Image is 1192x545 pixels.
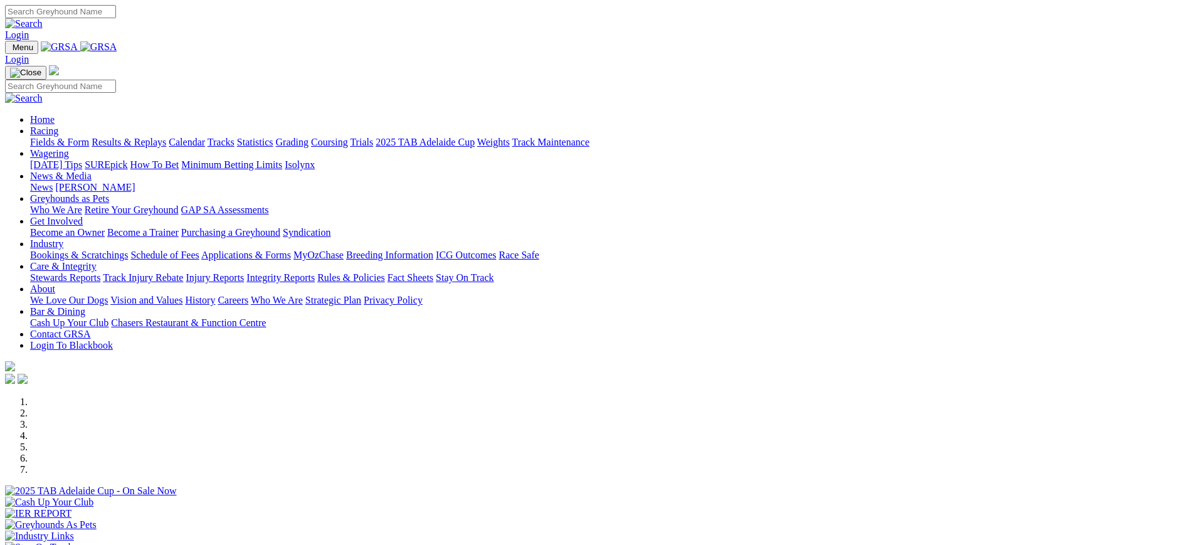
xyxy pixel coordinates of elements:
a: Become a Trainer [107,227,179,238]
a: Industry [30,238,63,249]
a: Breeding Information [346,250,433,260]
img: Cash Up Your Club [5,497,93,508]
a: [PERSON_NAME] [55,182,135,193]
a: Stewards Reports [30,272,100,283]
a: Fields & Form [30,137,89,147]
img: logo-grsa-white.png [5,361,15,371]
a: Cash Up Your Club [30,317,108,328]
a: Trials [350,137,373,147]
a: About [30,283,55,294]
a: Weights [477,137,510,147]
a: Isolynx [285,159,315,170]
a: Purchasing a Greyhound [181,227,280,238]
a: Home [30,114,55,125]
a: Bar & Dining [30,306,85,317]
a: Who We Are [30,204,82,215]
img: Industry Links [5,531,74,542]
a: GAP SA Assessments [181,204,269,215]
a: [DATE] Tips [30,159,82,170]
a: Bookings & Scratchings [30,250,128,260]
img: facebook.svg [5,374,15,384]
img: IER REPORT [5,508,71,519]
a: Login [5,54,29,65]
a: Applications & Forms [201,250,291,260]
a: Become an Owner [30,227,105,238]
div: Care & Integrity [30,272,1187,283]
img: Close [10,68,41,78]
a: 2025 TAB Adelaide Cup [376,137,475,147]
a: Careers [218,295,248,305]
input: Search [5,80,116,93]
a: Track Injury Rebate [103,272,183,283]
a: MyOzChase [293,250,344,260]
input: Search [5,5,116,18]
a: Coursing [311,137,348,147]
div: Racing [30,137,1187,148]
button: Toggle navigation [5,66,46,80]
a: Who We Are [251,295,303,305]
a: Greyhounds as Pets [30,193,109,204]
a: Results & Replays [92,137,166,147]
a: We Love Our Dogs [30,295,108,305]
a: Login To Blackbook [30,340,113,351]
a: Schedule of Fees [130,250,199,260]
a: Rules & Policies [317,272,385,283]
a: Minimum Betting Limits [181,159,282,170]
a: Contact GRSA [30,329,90,339]
a: Track Maintenance [512,137,589,147]
a: Syndication [283,227,330,238]
a: Grading [276,137,309,147]
img: GRSA [80,41,117,53]
button: Toggle navigation [5,41,38,54]
a: Tracks [208,137,235,147]
a: News [30,182,53,193]
a: Chasers Restaurant & Function Centre [111,317,266,328]
img: Search [5,18,43,29]
div: Greyhounds as Pets [30,204,1187,216]
a: Injury Reports [186,272,244,283]
div: Wagering [30,159,1187,171]
img: GRSA [41,41,78,53]
div: News & Media [30,182,1187,193]
img: 2025 TAB Adelaide Cup - On Sale Now [5,485,177,497]
div: Bar & Dining [30,317,1187,329]
a: ICG Outcomes [436,250,496,260]
img: twitter.svg [18,374,28,384]
a: How To Bet [130,159,179,170]
a: Login [5,29,29,40]
span: Menu [13,43,33,52]
a: Get Involved [30,216,83,226]
a: Calendar [169,137,205,147]
a: Wagering [30,148,69,159]
a: Statistics [237,137,273,147]
a: Privacy Policy [364,295,423,305]
a: Stay On Track [436,272,493,283]
a: Care & Integrity [30,261,97,272]
img: logo-grsa-white.png [49,65,59,75]
div: Get Involved [30,227,1187,238]
a: News & Media [30,171,92,181]
div: Industry [30,250,1187,261]
a: Integrity Reports [246,272,315,283]
img: Greyhounds As Pets [5,519,97,531]
a: Racing [30,125,58,136]
a: Vision and Values [110,295,182,305]
a: SUREpick [85,159,127,170]
div: About [30,295,1187,306]
a: History [185,295,215,305]
a: Retire Your Greyhound [85,204,179,215]
img: Search [5,93,43,104]
a: Race Safe [498,250,539,260]
a: Strategic Plan [305,295,361,305]
a: Fact Sheets [388,272,433,283]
